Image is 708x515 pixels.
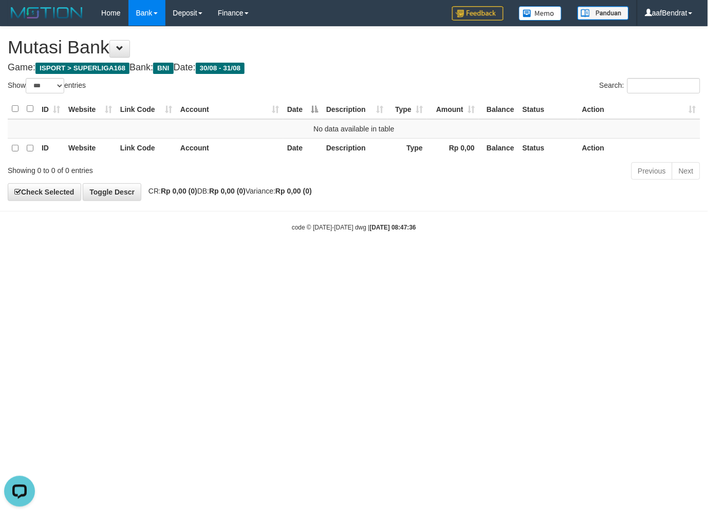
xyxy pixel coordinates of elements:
input: Search: [627,78,700,93]
td: No data available in table [8,119,700,139]
a: Previous [631,162,673,180]
label: Show entries [8,78,86,93]
small: code © [DATE]-[DATE] dwg | [292,224,416,231]
img: MOTION_logo.png [8,5,86,21]
img: Feedback.jpg [452,6,504,21]
th: Date [283,138,322,158]
th: Description [322,138,387,158]
a: Toggle Descr [83,183,141,201]
th: Status [518,138,578,158]
h4: Game: Bank: Date: [8,63,700,73]
th: Website [64,138,116,158]
th: Balance [479,99,518,119]
strong: Rp 0,00 (0) [161,187,197,195]
button: Open LiveChat chat widget [4,4,35,35]
th: ID: activate to sort column ascending [38,99,64,119]
strong: Rp 0,00 (0) [275,187,312,195]
th: Description: activate to sort column ascending [322,99,387,119]
th: Link Code: activate to sort column ascending [116,99,176,119]
div: Showing 0 to 0 of 0 entries [8,161,287,176]
th: Amount: activate to sort column ascending [427,99,479,119]
label: Search: [600,78,700,93]
th: Action [578,138,700,158]
th: Balance [479,138,518,158]
span: BNI [153,63,173,74]
th: Action: activate to sort column ascending [578,99,700,119]
th: Rp 0,00 [427,138,479,158]
th: ID [38,138,64,158]
th: Type [387,138,427,158]
a: Check Selected [8,183,81,201]
th: Website: activate to sort column ascending [64,99,116,119]
a: Next [672,162,700,180]
strong: Rp 0,00 (0) [209,187,246,195]
th: Link Code [116,138,176,158]
th: Account [176,138,283,158]
strong: [DATE] 08:47:36 [370,224,416,231]
th: Type: activate to sort column ascending [387,99,427,119]
h1: Mutasi Bank [8,37,700,58]
span: CR: DB: Variance: [143,187,312,195]
span: 30/08 - 31/08 [196,63,245,74]
th: Account: activate to sort column ascending [176,99,283,119]
img: Button%20Memo.svg [519,6,562,21]
th: Status [518,99,578,119]
img: panduan.png [577,6,629,20]
span: ISPORT > SUPERLIGA168 [35,63,129,74]
th: Date: activate to sort column descending [283,99,322,119]
select: Showentries [26,78,64,93]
